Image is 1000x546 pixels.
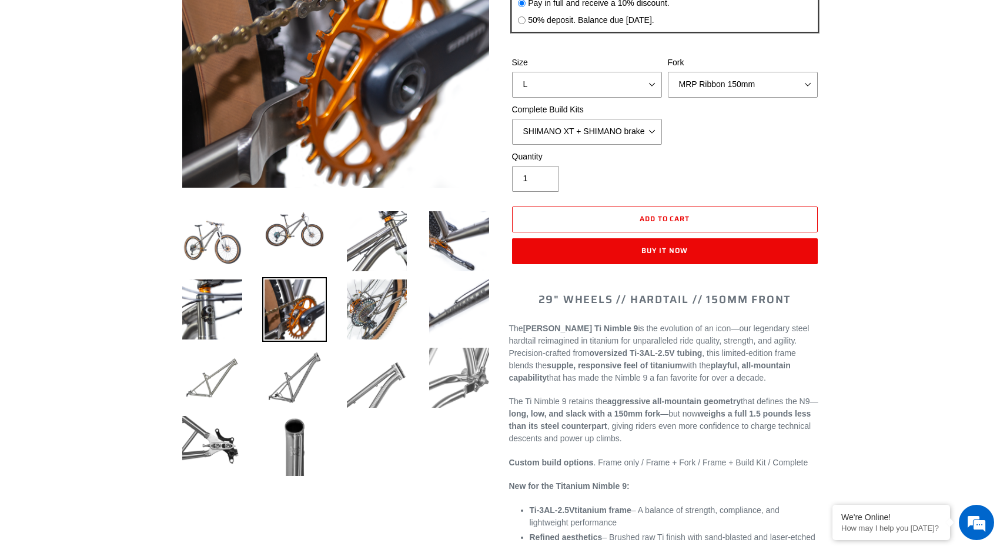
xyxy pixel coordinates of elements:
div: Minimize live chat window [193,6,221,34]
strong: weighs a full 1.5 pounds less than its steel counterpart [509,409,811,431]
p: The Ti Nimble 9 retains the that defines the N9— —but now , giving riders even more confidence to... [509,395,821,445]
p: . Frame only / Frame + Fork / Frame + Build Kit / Complete [509,457,821,469]
span: We're online! [68,148,162,267]
strong: titanium frame [530,505,631,515]
strong: New for the Titanium Nimble 9: [509,481,630,491]
label: Complete Build Kits [512,104,662,116]
div: We're Online! [841,512,941,522]
span: Add to cart [640,213,690,224]
strong: oversized Ti-3AL-2.5V tubing [589,348,702,358]
strong: supple, responsive feel of titanium [547,361,682,370]
img: Load image into Gallery viewer, TI NIMBLE 9 [262,277,327,342]
span: 29" WHEELS // HARDTAIL // 150MM FRONT [539,291,791,308]
img: Load image into Gallery viewer, TI NIMBLE 9 [180,209,245,274]
img: Load image into Gallery viewer, TI NIMBLE 9 [345,345,409,410]
label: Fork [668,56,818,69]
label: 50% deposit. Balance due [DATE]. [528,14,654,26]
img: Load image into Gallery viewer, TI NIMBLE 9 [427,345,491,410]
p: How may I help you today? [841,524,941,532]
img: Load image into Gallery viewer, TI NIMBLE 9 [180,414,245,478]
img: Load image into Gallery viewer, TI NIMBLE 9 [345,277,409,342]
span: Ti-3AL-2.5V [530,505,575,515]
strong: [PERSON_NAME] Ti Nimble 9 [523,324,638,333]
li: – A balance of strength, compliance, and lightweight performance [530,504,821,529]
img: Load image into Gallery viewer, TI NIMBLE 9 [180,277,245,342]
img: Load image into Gallery viewer, TI NIMBLE 9 [427,277,491,342]
p: The is the evolution of an icon—our legendary steel hardtail reimagined in titanium for unparalle... [509,322,821,384]
img: Load image into Gallery viewer, TI NIMBLE 9 [427,209,491,274]
img: Load image into Gallery viewer, TI NIMBLE 9 [262,414,327,478]
img: Load image into Gallery viewer, TI NIMBLE 9 [345,209,409,274]
img: d_696896380_company_1647369064580_696896380 [38,59,67,88]
img: Load image into Gallery viewer, TI NIMBLE 9 [262,345,327,410]
img: Load image into Gallery viewer, TI NIMBLE 9 [180,345,245,410]
div: Navigation go back [13,65,31,82]
strong: aggressive all-mountain geometry [607,397,741,406]
label: Quantity [512,151,662,163]
button: Add to cart [512,207,818,232]
strong: Refined aesthetics [530,532,603,542]
strong: long, low, and slack with a 150mm fork [509,409,661,418]
strong: Custom build options [509,458,594,467]
img: Load image into Gallery viewer, TI NIMBLE 9 [262,209,327,250]
label: Size [512,56,662,69]
div: Chat with us now [79,66,215,81]
textarea: Type your message and hit 'Enter' [6,321,224,362]
button: Buy it now [512,238,818,264]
